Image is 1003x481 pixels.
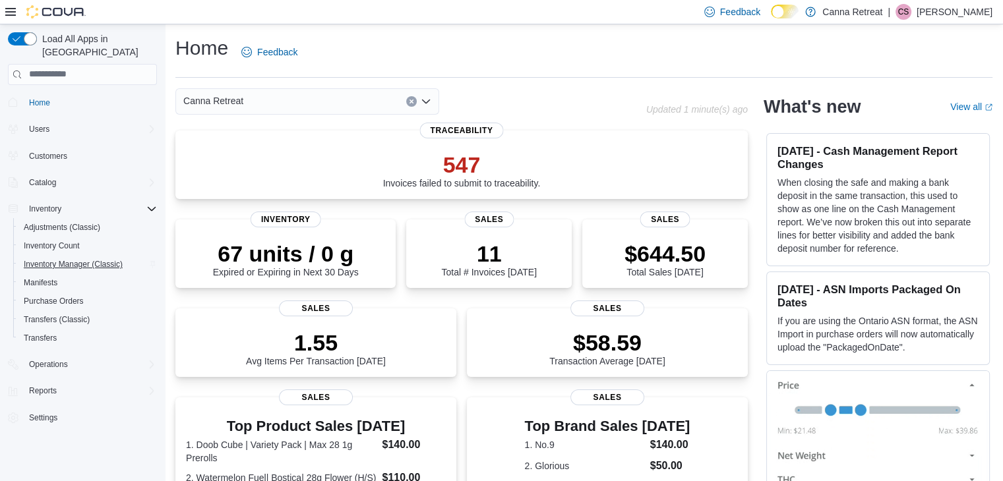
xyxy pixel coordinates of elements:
span: Reports [29,385,57,396]
a: Customers [24,148,73,164]
span: Adjustments (Classic) [18,219,157,235]
p: Updated 1 minute(s) ago [646,104,748,115]
span: Inventory [29,204,61,214]
span: Reports [24,383,157,399]
button: Adjustments (Classic) [13,218,162,237]
span: Operations [24,356,157,372]
dd: $50.00 [650,458,690,474]
button: Users [24,121,55,137]
span: Traceability [419,123,503,138]
span: Feedback [257,45,297,59]
span: Customers [29,151,67,161]
button: Open list of options [421,96,431,107]
span: Purchase Orders [18,293,157,309]
button: Reports [3,382,162,400]
p: $58.59 [549,329,665,356]
p: 547 [383,152,541,178]
div: Total Sales [DATE] [624,240,706,277]
p: When closing the safe and making a bank deposit in the same transaction, this used to show as one... [777,176,979,255]
h3: Top Product Sales [DATE] [186,418,446,434]
span: Settings [29,412,57,423]
button: Operations [24,356,73,372]
span: Inventory [251,212,321,227]
button: Transfers (Classic) [13,310,162,329]
button: Manifests [13,273,162,292]
button: Purchase Orders [13,292,162,310]
h3: [DATE] - ASN Imports Packaged On Dates [777,283,979,309]
a: Adjustments (Classic) [18,219,106,235]
div: Avg Items Per Transaction [DATE] [246,329,386,366]
span: Manifests [24,277,57,288]
span: CS [898,4,909,20]
button: Inventory Count [13,237,162,255]
h1: Home [175,35,228,61]
span: Transfers (Classic) [18,312,157,327]
span: Users [29,124,49,134]
span: Inventory [24,201,157,217]
a: Settings [24,410,63,426]
span: Manifests [18,275,157,291]
a: Home [24,95,55,111]
a: Transfers (Classic) [18,312,95,327]
h3: Top Brand Sales [DATE] [525,418,690,434]
dt: 2. Glorious [525,459,645,472]
a: View allExternal link [950,101,992,112]
span: Customers [24,148,157,164]
span: Users [24,121,157,137]
p: 11 [441,240,536,267]
button: Settings [3,408,162,427]
img: Cova [26,5,86,18]
p: [PERSON_NAME] [917,4,992,20]
span: Adjustments (Classic) [24,222,100,233]
div: Cameron Shibel [896,4,911,20]
input: Dark Mode [771,5,799,18]
p: If you are using the Ontario ASN format, the ASN Import in purchase orders will now automatically... [777,314,979,354]
button: Catalog [24,175,61,190]
a: Inventory Manager (Classic) [18,256,128,272]
a: Manifests [18,275,63,291]
span: Inventory Count [18,238,157,254]
dd: $140.00 [382,437,445,453]
span: Purchase Orders [24,296,84,306]
span: Canna Retreat [183,93,243,109]
div: Total # Invoices [DATE] [441,240,536,277]
button: Operations [3,355,162,374]
span: Sales [570,389,644,405]
p: 67 units / 0 g [213,240,359,267]
nav: Complex example [8,88,157,462]
span: Load All Apps in [GEOGRAPHIC_DATA] [37,32,157,59]
h2: What's new [764,96,861,117]
span: Operations [29,359,68,370]
button: Inventory [24,201,67,217]
div: Expired or Expiring in Next 30 Days [213,240,359,277]
button: Inventory [3,200,162,218]
a: Inventory Count [18,238,85,254]
button: Catalog [3,173,162,192]
span: Transfers (Classic) [24,314,90,325]
span: Feedback [720,5,760,18]
p: | [888,4,890,20]
span: Inventory Manager (Classic) [24,259,123,269]
button: Reports [24,383,62,399]
a: Feedback [236,39,303,65]
svg: External link [985,103,992,111]
span: Settings [24,409,157,426]
button: Customers [3,146,162,165]
div: Transaction Average [DATE] [549,329,665,366]
button: Transfers [13,329,162,347]
span: Home [24,94,157,111]
a: Transfers [18,330,62,346]
div: Invoices failed to submit to traceability. [383,152,541,188]
a: Purchase Orders [18,293,89,309]
span: Catalog [29,177,56,188]
dt: 1. Doob Cube | Variety Pack | Max 28 1g Prerolls [186,438,377,465]
p: Canna Retreat [822,4,882,20]
span: Inventory Manager (Classic) [18,256,157,272]
h3: [DATE] - Cash Management Report Changes [777,144,979,171]
span: Inventory Count [24,240,80,251]
span: Transfers [24,333,57,343]
span: Catalog [24,175,157,190]
button: Clear input [406,96,417,107]
button: Inventory Manager (Classic) [13,255,162,273]
dd: $140.00 [650,437,690,453]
